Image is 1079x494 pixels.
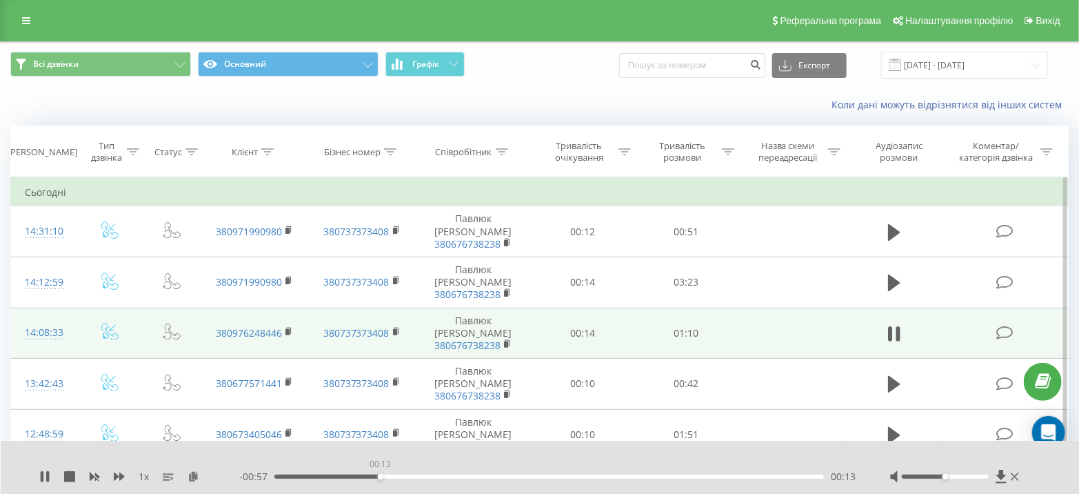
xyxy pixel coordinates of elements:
div: Accessibility label [942,474,948,480]
td: 00:51 [634,206,738,257]
div: Співробітник [436,146,492,158]
div: 00:13 [367,455,394,474]
a: 380737373408 [323,275,390,288]
input: Пошук за номером [619,53,765,78]
button: Графік [385,52,465,77]
a: Коли дані можуть відрізнятися вiд інших систем [831,98,1069,111]
a: 380676738238 [434,389,501,402]
a: 380976248446 [216,326,282,339]
div: 12:48:59 [25,421,63,448]
td: Павлюк [PERSON_NAME] [416,359,532,410]
td: Сьогодні [11,179,1069,206]
a: 380971990980 [216,275,282,288]
div: Open Intercom Messenger [1032,416,1065,449]
a: 380673405046 [216,428,282,441]
div: Тривалість розмови [647,140,718,164]
td: 00:42 [634,359,738,410]
td: 00:12 [531,206,634,257]
div: Accessibility label [378,474,383,480]
div: 14:08:33 [25,319,63,346]
td: 01:51 [634,409,738,460]
a: 380737373408 [323,377,390,390]
a: 380737373408 [323,326,390,339]
td: Павлюк [PERSON_NAME] [416,308,532,359]
a: 380677571441 [216,377,282,390]
span: Налаштування профілю [905,15,1013,26]
div: [PERSON_NAME] [8,146,77,158]
div: Аудіозапис розмови [858,140,941,164]
div: Коментар/категорія дзвінка [956,140,1037,164]
div: 14:31:10 [25,218,63,245]
button: Основний [198,52,379,77]
td: 00:10 [531,359,634,410]
span: 1 x [139,470,149,484]
td: Павлюк [PERSON_NAME] [416,257,532,308]
a: 380676738238 [434,339,501,352]
div: Назва схеми переадресації [751,140,825,164]
div: Бізнес номер [324,146,381,158]
a: 380676738238 [434,237,501,250]
td: 01:10 [634,308,738,359]
button: Всі дзвінки [10,52,191,77]
a: 380737373408 [323,428,390,441]
button: Експорт [772,53,847,78]
td: 00:14 [531,308,634,359]
td: 00:10 [531,409,634,460]
div: 14:12:59 [25,269,63,296]
td: 03:23 [634,257,738,308]
div: Клієнт [232,146,258,158]
div: Тип дзвінка [89,140,123,164]
a: 380737373408 [323,225,390,238]
div: 13:42:43 [25,370,63,397]
div: Тривалість очікування [543,140,615,164]
span: 00:13 [831,470,856,484]
span: Всі дзвінки [33,59,79,70]
span: Графік [412,59,439,69]
span: Вихід [1036,15,1060,26]
span: - 00:57 [239,470,274,484]
a: 380676738238 [434,288,501,301]
span: Реферальна програма [780,15,882,26]
a: 380971990980 [216,225,282,238]
td: Павлюк [PERSON_NAME] [416,206,532,257]
td: 00:14 [531,257,634,308]
td: Павлюк [PERSON_NAME] [416,409,532,460]
div: Статус [154,146,182,158]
